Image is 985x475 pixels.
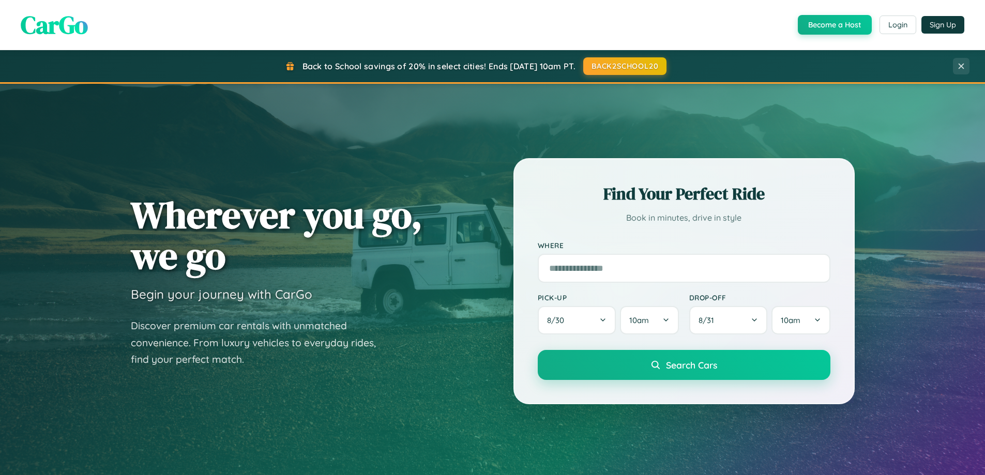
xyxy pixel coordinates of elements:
h1: Wherever you go, we go [131,194,422,276]
button: 10am [771,306,830,334]
label: Drop-off [689,293,830,302]
span: 8 / 30 [547,315,569,325]
button: 8/30 [538,306,616,334]
button: Become a Host [798,15,872,35]
span: CarGo [21,8,88,42]
span: 10am [629,315,649,325]
h2: Find Your Perfect Ride [538,182,830,205]
label: Pick-up [538,293,679,302]
button: Sign Up [921,16,964,34]
span: 10am [781,315,800,325]
button: 8/31 [689,306,768,334]
p: Book in minutes, drive in style [538,210,830,225]
span: Back to School savings of 20% in select cities! Ends [DATE] 10am PT. [302,61,575,71]
span: Search Cars [666,359,717,371]
label: Where [538,241,830,250]
button: BACK2SCHOOL20 [583,57,666,75]
button: Login [880,16,916,34]
button: Search Cars [538,350,830,380]
p: Discover premium car rentals with unmatched convenience. From luxury vehicles to everyday rides, ... [131,317,389,368]
h3: Begin your journey with CarGo [131,286,312,302]
span: 8 / 31 [699,315,719,325]
button: 10am [620,306,678,334]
